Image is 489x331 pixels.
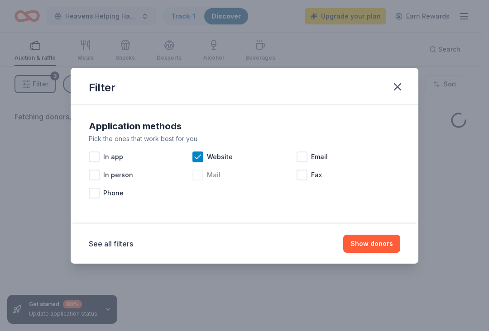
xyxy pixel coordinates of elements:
[89,80,115,95] div: Filter
[207,170,221,180] span: Mail
[89,133,400,144] div: Pick the ones that work best for you.
[207,151,233,162] span: Website
[103,170,133,180] span: In person
[103,151,123,162] span: In app
[89,238,133,249] button: See all filters
[89,119,400,133] div: Application methods
[343,235,400,253] button: Show donors
[103,188,124,199] span: Phone
[311,151,328,162] span: Email
[311,170,322,180] span: Fax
